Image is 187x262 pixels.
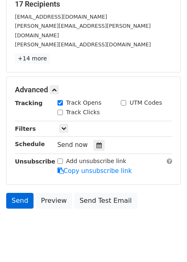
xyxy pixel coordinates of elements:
[15,53,50,64] a: +14 more
[15,125,36,132] strong: Filters
[15,14,107,20] small: [EMAIL_ADDRESS][DOMAIN_NAME]
[6,193,34,209] a: Send
[66,108,100,117] label: Track Clicks
[146,222,187,262] iframe: Chat Widget
[15,100,43,106] strong: Tracking
[66,157,127,166] label: Add unsubscribe link
[66,99,102,107] label: Track Opens
[15,23,151,38] small: [PERSON_NAME][EMAIL_ADDRESS][PERSON_NAME][DOMAIN_NAME]
[36,193,72,209] a: Preview
[58,167,132,175] a: Copy unsubscribe link
[15,141,45,147] strong: Schedule
[15,41,151,48] small: [PERSON_NAME][EMAIL_ADDRESS][DOMAIN_NAME]
[74,193,137,209] a: Send Test Email
[15,85,172,94] h5: Advanced
[129,99,162,107] label: UTM Codes
[15,158,55,165] strong: Unsubscribe
[58,141,88,149] span: Send now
